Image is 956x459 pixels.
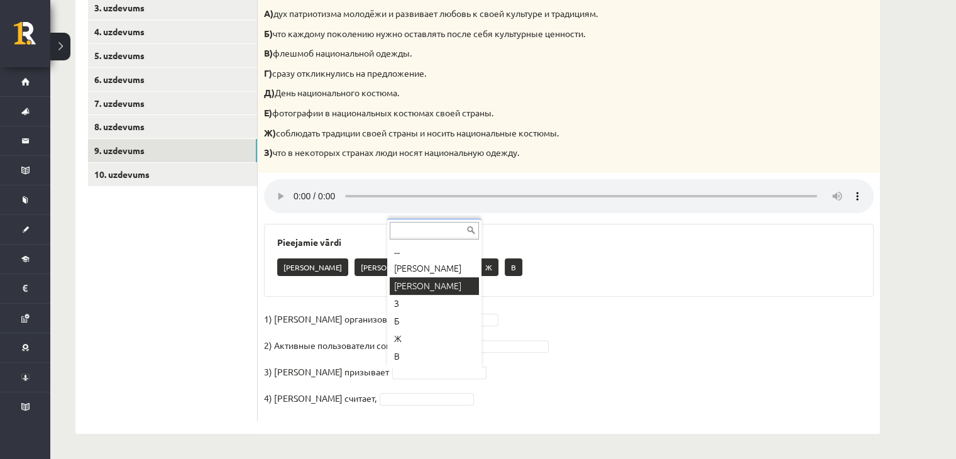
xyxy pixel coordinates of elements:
[390,242,479,260] div: ...
[390,330,479,348] div: Ж
[390,348,479,365] div: В
[390,295,479,312] div: З
[390,260,479,277] div: [PERSON_NAME]
[390,312,479,330] div: Б
[390,277,479,295] div: [PERSON_NAME]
